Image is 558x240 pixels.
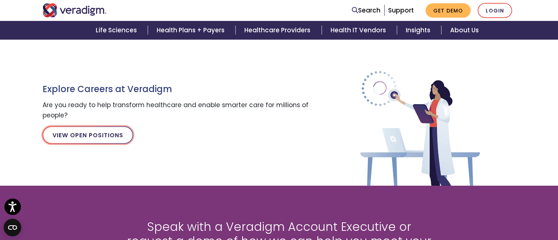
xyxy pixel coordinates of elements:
[87,21,148,40] a: Life Sciences
[43,84,314,95] h3: Explore Careers at Veradigm
[352,6,380,15] a: Search
[4,219,21,236] button: Open CMP widget
[43,100,314,120] p: Are you ready to help transform healthcare and enable smarter care for millions of people?
[236,21,321,40] a: Healthcare Providers
[388,6,414,15] a: Support
[426,3,471,18] a: Get Demo
[43,3,107,17] img: Veradigm logo
[397,21,441,40] a: Insights
[148,21,236,40] a: Health Plans + Payers
[441,21,488,40] a: About Us
[322,21,397,40] a: Health IT Vendors
[478,3,512,18] a: Login
[43,126,133,144] a: View Open Positions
